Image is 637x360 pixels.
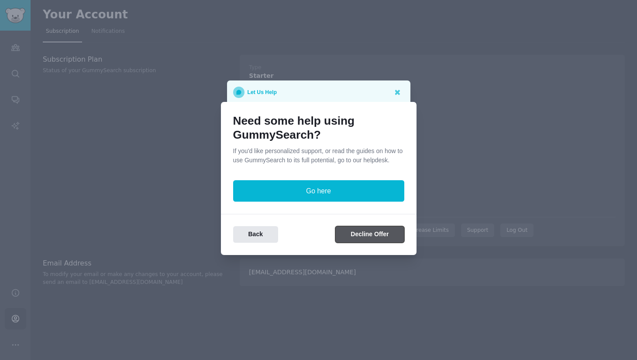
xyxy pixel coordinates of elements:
[335,226,404,243] button: Decline Offer
[233,114,404,142] h1: Need some help using GummySearch?
[233,147,404,165] p: If you'd like personalized support, or read the guides on how to use GummySearch to its full pote...
[233,180,404,202] button: Go here
[233,226,278,243] button: Back
[248,87,277,98] p: Let Us Help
